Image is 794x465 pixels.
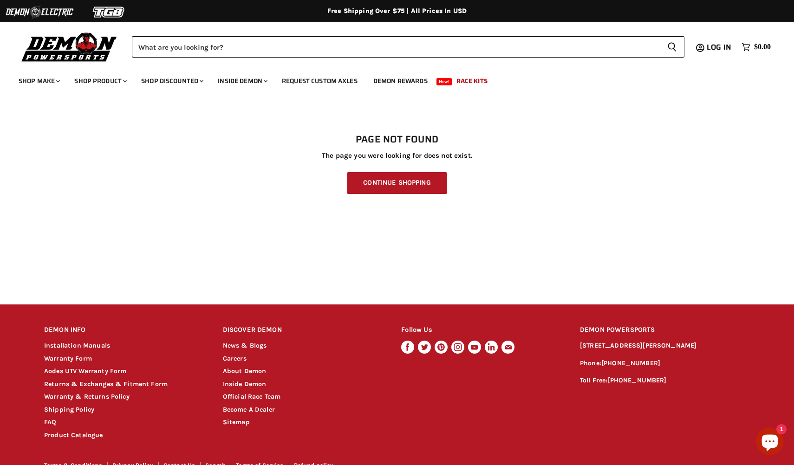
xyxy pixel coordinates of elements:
a: Become A Dealer [223,406,275,413]
ul: Main menu [12,68,768,90]
img: Demon Electric Logo 2 [5,3,74,21]
a: Continue Shopping [347,172,447,194]
h2: DEMON POWERSPORTS [580,319,750,341]
a: News & Blogs [223,342,267,349]
a: [PHONE_NUMBER] [608,376,667,384]
div: Free Shipping Over $75 | All Prices In USD [26,7,768,15]
p: Phone: [580,358,750,369]
a: Inside Demon [211,71,273,90]
a: Sitemap [223,418,250,426]
a: Inside Demon [223,380,267,388]
span: Log in [707,41,731,53]
a: About Demon [223,367,267,375]
p: Toll Free: [580,375,750,386]
img: Demon Powersports [19,30,120,63]
a: Warranty Form [44,355,92,362]
a: Shop Product [67,71,132,90]
a: Demon Rewards [366,71,435,90]
p: [STREET_ADDRESS][PERSON_NAME] [580,341,750,351]
a: Warranty & Returns Policy [44,393,130,400]
span: New! [436,78,452,85]
a: Product Catalogue [44,431,103,439]
a: Request Custom Axles [275,71,364,90]
form: Product [132,36,684,58]
a: Race Kits [449,71,495,90]
a: Aodes UTV Warranty Form [44,367,126,375]
img: TGB Logo 2 [74,3,144,21]
h2: DEMON INFO [44,319,205,341]
h1: Page not found [44,134,750,145]
span: $0.00 [754,43,771,52]
button: Search [660,36,684,58]
a: FAQ [44,418,56,426]
h2: DISCOVER DEMON [223,319,384,341]
input: Search [132,36,660,58]
a: Returns & Exchanges & Fitment Form [44,380,168,388]
a: Log in [703,43,737,52]
a: $0.00 [737,40,775,54]
a: Shop Discounted [134,71,209,90]
h2: Follow Us [401,319,562,341]
inbox-online-store-chat: Shopify online store chat [753,427,787,458]
a: Shop Make [12,71,65,90]
a: Shipping Policy [44,406,94,413]
a: Careers [223,355,247,362]
a: Official Race Team [223,393,281,400]
p: The page you were looking for does not exist. [44,152,750,160]
a: [PHONE_NUMBER] [601,359,660,367]
a: Installation Manuals [44,342,110,349]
